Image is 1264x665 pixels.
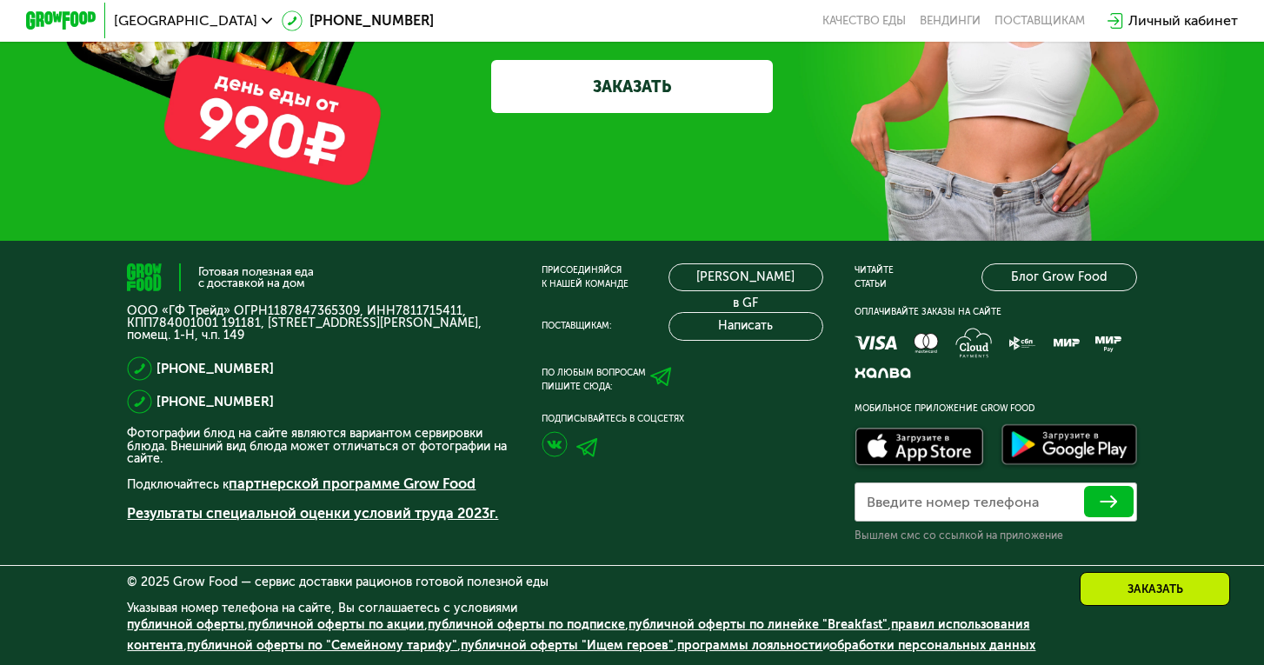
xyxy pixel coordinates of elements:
[677,638,822,653] a: программы лояльности
[198,266,314,289] div: Готовая полезная еда с доставкой на дом
[127,474,509,495] p: Подключайтесь к
[114,14,257,28] span: [GEOGRAPHIC_DATA]
[229,475,476,492] a: партнерской программе Grow Food
[542,366,646,394] div: По любым вопросам пишите сюда:
[248,617,424,632] a: публичной оферты по акции
[829,638,1035,653] a: обработки персональных данных
[127,576,1136,589] div: © 2025 Grow Food — сервис доставки рационов готовой полезной еды
[156,391,274,412] a: [PHONE_NUMBER]
[187,638,457,653] a: публичной оферты по "Семейному тарифу"
[855,305,1136,319] div: Оплачивайте заказы на сайте
[127,617,244,632] a: публичной оферты
[855,529,1136,542] div: Вышлем смс со ссылкой на приложение
[156,361,274,376] span: [PHONE_NUMBER]
[1080,572,1230,606] div: Заказать
[629,617,888,632] a: публичной оферты по линейке "Breakfast"
[156,358,274,379] a: [PHONE_NUMBER]
[156,394,274,409] span: [PHONE_NUMBER]
[268,303,360,318] span: 1187847365309
[920,14,981,28] a: Вендинги
[428,617,625,632] a: публичной оферты по подписке
[669,263,823,291] a: [PERSON_NAME] в GF
[855,402,1136,416] div: Мобильное приложение Grow Food
[669,312,823,340] button: Написать
[1128,10,1238,31] div: Личный кабинет
[127,303,482,342] span: ООО «ГФ Трейд» ОГРН , ИНН7811715411, КПП , [STREET_ADDRESS][PERSON_NAME], помещ. 1-Н, ч.п. 149
[461,638,674,653] a: публичной оферты "Ищем героев"
[309,12,434,29] span: [PHONE_NUMBER]
[127,505,498,522] a: Результаты специальной оценки условий труда 2023г.
[282,10,434,31] a: [PHONE_NUMBER]
[855,263,894,291] div: Читайте статьи
[822,14,906,28] a: Качество еды
[127,428,509,464] p: Фотографии блюд на сайте являются вариантом сервировки блюда. Внешний вид блюда может отличаться ...
[542,319,611,333] div: Поставщикам:
[542,263,629,291] div: Присоединяйся к нашей команде
[981,263,1136,291] a: Блог Grow Food
[127,617,1035,653] span: , , , , , , , и
[995,14,1085,28] div: поставщикам
[542,412,823,426] div: Подписывайтесь в соцсетях
[867,497,1039,507] label: Введите номер телефона
[491,60,772,113] a: ЗАКАЗАТЬ
[997,421,1141,471] img: Доступно в Google Play
[152,316,261,330] span: 784001001 191181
